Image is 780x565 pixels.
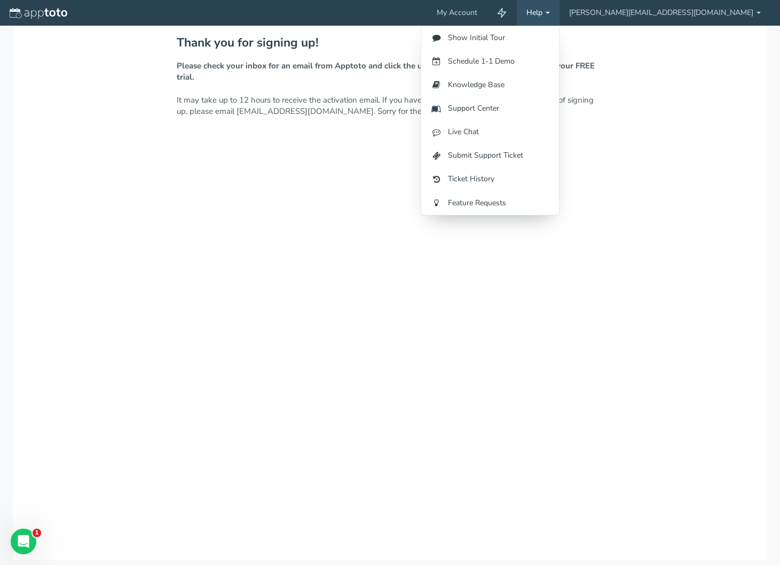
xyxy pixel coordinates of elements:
a: Submit Support Ticket [421,144,559,167]
span: 1 [33,529,41,537]
a: Show Initial Tour [421,26,559,50]
a: Schedule 1-1 Demo [421,50,559,73]
h2: Thank you for signing up! [177,36,604,50]
a: Ticket History [421,167,559,191]
iframe: Intercom live chat [11,529,36,554]
img: logo-apptoto--white.svg [10,8,67,19]
a: Support Center [421,97,559,120]
p: It may take up to 12 hours to receive the activation email. If you haven't received the email wit... [177,60,604,118]
a: Knowledge Base [421,73,559,97]
a: Feature Requests [421,191,559,215]
strong: Please check your inbox for an email from Apptoto and click the url provided in that email to act... [177,60,595,82]
a: Live Chat [421,120,559,144]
